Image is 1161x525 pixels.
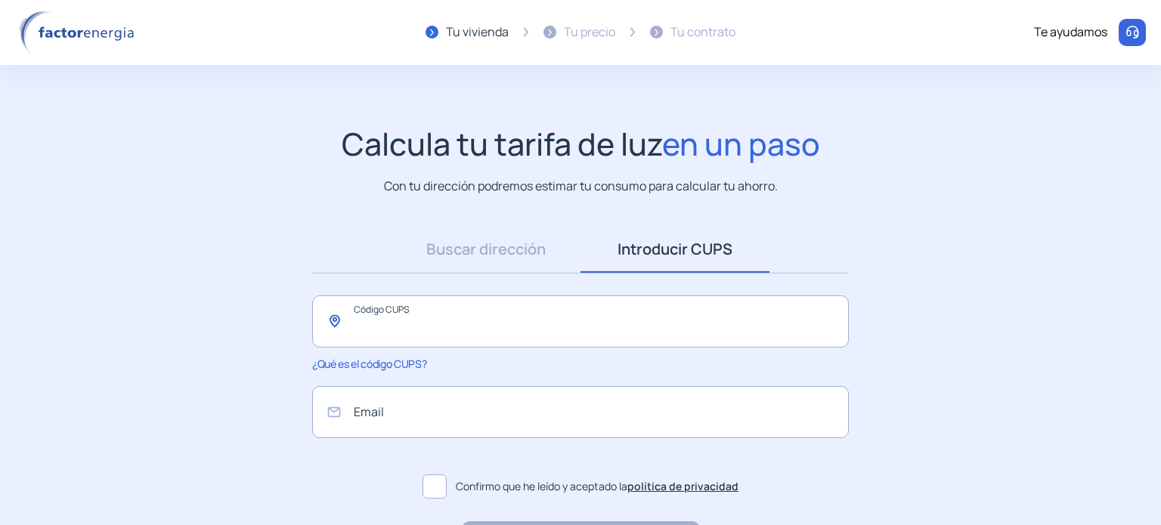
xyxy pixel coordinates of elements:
a: Introducir CUPS [580,226,769,273]
div: Tu precio [564,23,615,42]
a: Buscar dirección [392,226,580,273]
span: en un paso [662,122,820,165]
span: Confirmo que he leído y aceptado la [456,478,738,495]
a: política de privacidad [627,479,738,493]
div: Te ayudamos [1034,23,1107,42]
div: Tu vivienda [446,23,509,42]
p: Con tu dirección podremos estimar tu consumo para calcular tu ahorro. [384,177,778,196]
img: llamar [1125,25,1140,40]
span: ¿Qué es el código CUPS? [312,357,426,371]
img: logo factor [15,11,144,54]
div: Tu contrato [670,23,735,42]
h1: Calcula tu tarifa de luz [342,125,820,162]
